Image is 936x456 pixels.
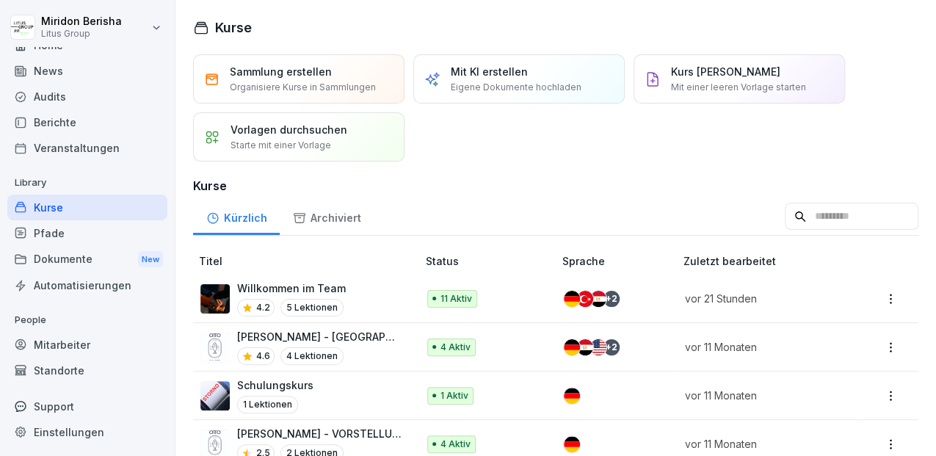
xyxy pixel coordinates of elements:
p: 4 Aktiv [440,438,471,451]
img: de.svg [564,339,580,355]
a: Mitarbeiter [7,332,167,358]
p: Sprache [562,253,678,269]
a: Standorte [7,358,167,383]
p: Schulungskurs [237,377,313,393]
p: Zuletzt bearbeitet [683,253,858,269]
img: de.svg [564,436,580,452]
p: Status [426,253,556,269]
p: vor 21 Stunden [685,291,841,306]
p: Eigene Dokumente hochladen [451,81,581,94]
p: 4.6 [256,350,270,363]
p: Titel [199,253,420,269]
img: eg.svg [590,291,606,307]
p: vor 11 Monaten [685,388,841,403]
img: us.svg [590,339,606,355]
p: Mit KI erstellen [451,64,528,79]
p: vor 11 Monaten [685,436,841,452]
div: Dokumente [7,246,167,273]
a: Kürzlich [193,198,280,235]
h3: Kurse [193,177,918,195]
p: Organisiere Kurse in Sammlungen [230,81,376,94]
img: cir7la540lzpy1flziznj7yb.png [200,333,230,362]
img: de.svg [564,291,580,307]
div: + 2 [603,339,620,355]
a: Pfade [7,220,167,246]
a: Audits [7,84,167,109]
img: eg.svg [577,339,593,355]
p: Mit einer leeren Vorlage starten [671,81,806,94]
p: 1 Lektionen [237,396,298,413]
a: Veranstaltungen [7,135,167,161]
h1: Kurse [215,18,252,37]
p: Miridon Berisha [41,15,122,28]
p: 4.2 [256,301,270,314]
img: qoegr7373ztz9zb1cpdj26nu.png [200,381,230,410]
p: Starte mit einer Vorlage [231,139,331,152]
p: 4 Aktiv [440,341,471,354]
a: News [7,58,167,84]
div: + 2 [603,291,620,307]
p: 5 Lektionen [280,299,344,316]
div: New [138,251,163,268]
div: Support [7,394,167,419]
p: 11 Aktiv [440,292,472,305]
p: 1 Aktiv [440,389,468,402]
p: People [7,308,167,332]
a: Einstellungen [7,419,167,445]
a: DokumenteNew [7,246,167,273]
p: Kurs [PERSON_NAME] [671,64,780,79]
p: vor 11 Monaten [685,339,841,355]
p: Vorlagen durchsuchen [231,122,347,137]
p: Library [7,171,167,195]
a: Automatisierungen [7,272,167,298]
a: Berichte [7,109,167,135]
p: Willkommen im Team [237,281,346,296]
p: [PERSON_NAME] - [GEOGRAPHIC_DATA] [237,329,402,344]
p: Sammlung erstellen [230,64,332,79]
a: Archiviert [280,198,374,235]
a: Kurse [7,195,167,220]
img: tr.svg [577,291,593,307]
p: 4 Lektionen [280,347,344,365]
img: de.svg [564,388,580,404]
p: Litus Group [41,29,122,39]
p: [PERSON_NAME] - VORSTELLUNG - Küche [237,426,402,441]
img: pxee6pxwead1cpzj4chnl3oa.png [200,284,230,314]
